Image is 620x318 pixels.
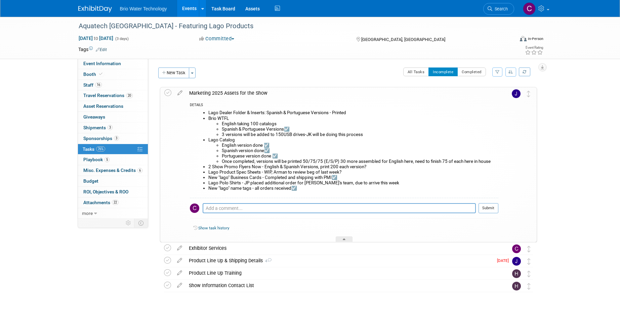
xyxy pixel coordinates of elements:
[105,157,110,162] span: 5
[527,283,531,289] i: Move task
[527,271,531,277] i: Move task
[78,69,148,80] a: Booth
[76,20,504,32] div: Aquatech [GEOGRAPHIC_DATA] - Featuring Lago Products
[174,270,185,276] a: edit
[208,186,498,191] li: New "lago" name tags - all orders received☑️
[78,197,148,208] a: Attachments22
[93,36,99,41] span: to
[83,157,110,162] span: Playbook
[83,178,98,184] span: Budget
[222,159,498,164] li: Once completed, versions will be printed 50/75/75 (E/S/P) 30 more assembled for English here, nee...
[120,6,167,11] span: Brio Water Technology
[208,137,498,164] li: Lago Catalog
[525,46,543,49] div: Event Rating
[208,164,498,170] li: 2 Show Promo Flyers Now - English & Spanish Versions, print 200 each version?
[83,125,113,130] span: Shipments
[95,82,102,87] span: 16
[492,6,508,11] span: Search
[520,36,527,41] img: Format-Inperson.png
[137,168,142,173] span: 6
[158,67,189,78] button: New Task
[78,90,148,101] a: Travel Reservations20
[78,80,148,90] a: Staff16
[190,203,199,213] img: Cynthia Mendoza
[82,211,93,216] span: more
[78,144,148,154] a: Tasks76%
[222,153,498,159] li: Portuguese version done ☑️
[78,58,148,69] a: Event Information
[512,257,521,266] img: James Kang
[527,246,531,252] i: Move task
[185,255,493,266] div: Product Line Up & Shipping Details
[512,282,521,290] img: Harry Mesak
[403,67,429,76] button: All Tasks
[208,175,498,180] li: New "lago" Business Cards - Completed and shipping with PMI☑️
[208,116,498,137] li: Brio WTFL
[115,37,129,41] span: (3 days)
[222,132,498,137] li: 3 versions will be added to 150USB drives-JK will be doing this process
[519,67,530,76] a: Refresh
[123,219,134,227] td: Personalize Event Tab Strip
[527,258,531,265] i: Move task
[174,282,185,288] a: edit
[185,267,499,279] div: Product Line Up Training
[83,136,119,141] span: Sponsorships
[190,103,498,108] div: DETAILS
[78,123,148,133] a: Shipments3
[208,110,498,116] li: Lago Dealer Folder & Inserts: Spanish & Portuguese Versions - Printed
[512,244,521,253] img: Cynthia Mendoza
[523,2,536,15] img: Cynthia Mendoza
[512,89,521,98] img: James Park
[474,35,544,45] div: Event Format
[78,187,148,197] a: ROI, Objectives & ROO
[78,101,148,111] a: Asset Reservations
[83,200,119,205] span: Attachments
[78,133,148,144] a: Sponsorships3
[185,280,499,291] div: Show Information Contact List
[428,67,458,76] button: Incomplete
[83,146,105,152] span: Tasks
[78,165,148,176] a: Misc. Expenses & Credits6
[134,219,148,227] td: Toggle Event Tabs
[457,67,486,76] button: Completed
[527,91,530,97] i: Move task
[483,3,514,15] a: Search
[99,72,102,76] i: Booth reservation complete
[512,269,521,278] img: Harry Mesak
[174,245,185,251] a: edit
[197,35,237,42] button: Committed
[96,146,105,151] span: 76%
[208,170,498,175] li: Lago Product Spec Sheets - WIP, Arman to review beg of last week?
[174,90,186,96] a: edit
[83,93,133,98] span: Travel Reservations
[78,35,114,41] span: [DATE] [DATE]
[78,46,107,53] td: Tags
[78,6,112,12] img: ExhibitDay
[361,37,445,42] span: [GEOGRAPHIC_DATA], [GEOGRAPHIC_DATA]
[108,125,113,130] span: 3
[222,121,498,127] li: English taking 100 catalogs
[497,258,512,263] span: [DATE]
[83,61,121,66] span: Event Information
[78,208,148,219] a: more
[528,36,543,41] div: In-Person
[263,259,272,263] span: 4
[83,103,123,109] span: Asset Reservations
[222,148,498,153] li: Spanish version done☑️
[114,136,119,141] span: 3
[83,82,102,88] span: Staff
[198,226,229,230] a: Show task history
[83,114,105,120] span: Giveaways
[83,189,128,194] span: ROI, Objectives & ROO
[78,176,148,186] a: Budget
[78,112,148,122] a: Giveaways
[186,87,498,99] div: Marketing 2025 Assets for the Show
[479,203,498,213] button: Submit
[126,93,133,98] span: 20
[222,127,498,132] li: Spanish & Portuguese Versions☑️
[96,47,107,52] a: Edit
[83,72,104,77] span: Booth
[208,180,498,186] li: Lago Polo Shirts - JP placed additional order for [PERSON_NAME]'s team, due to arrive this week
[112,200,119,205] span: 22
[78,154,148,165] a: Playbook5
